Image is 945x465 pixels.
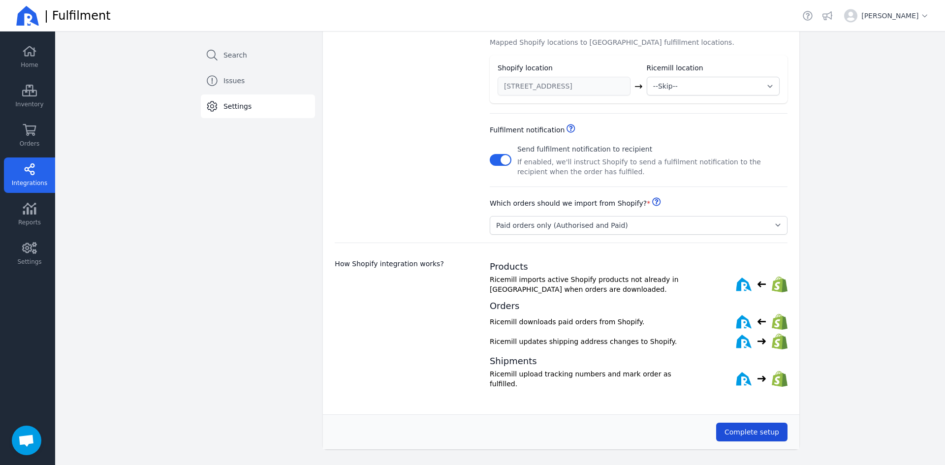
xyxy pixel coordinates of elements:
button: Complete setup [716,423,787,441]
h2: Shipments [490,355,787,367]
a: Issues [201,69,315,93]
span: | Fulfilment [44,8,111,24]
p: Which orders should we import from Shopify? [490,197,663,208]
img: Ricemill Logo [16,4,39,28]
span: Integrations [12,179,47,187]
span: [PERSON_NAME] [861,11,929,21]
span: Ricemill upload tracking numbers and mark order as fulfilled. [490,369,688,389]
a: Settings [201,94,315,118]
span: Home [21,61,38,69]
h3: How Shopify integration works? [335,259,478,269]
div: → [634,79,643,93]
a: Helpdesk [801,9,815,23]
div: fulfilment notification [490,114,787,176]
span: Search [223,50,247,60]
span: Settings [17,258,41,266]
span: Ricemill updates shipping address changes to Shopify. [490,337,688,346]
span: Reports [18,218,41,226]
a: Search [201,43,315,67]
h3: Ricemill location [646,63,780,73]
span: Issues [223,76,245,86]
h3: Shopify location [498,63,553,73]
span: Orders [20,140,39,148]
p: If enabled, we'll instruct Shopify to send a fulfilment notification to the recipient when the or... [517,157,787,177]
span: Complete setup [724,428,779,436]
button: [PERSON_NAME] [840,5,933,27]
h3: Fulfilment notification [490,124,577,135]
div: Open chat [12,426,41,455]
span: Send fulfilment notification to recipient [517,145,652,153]
h2: Products [490,261,787,273]
div: Order download [490,187,787,235]
a: Helpdesk [565,124,577,136]
h2: Orders [490,300,787,312]
span: Ricemill downloads paid orders from Shopify. [490,317,688,327]
a: Helpdesk [650,197,663,209]
input: e.g. My Warehouse [498,77,630,95]
span: Mapped Shopify locations to [GEOGRAPHIC_DATA] fulfillment locations. [490,38,734,46]
span: Ricemill imports active Shopify products not already in [GEOGRAPHIC_DATA] when orders are downloa... [490,275,688,294]
span: Inventory [15,100,43,108]
span: Settings [223,101,252,111]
